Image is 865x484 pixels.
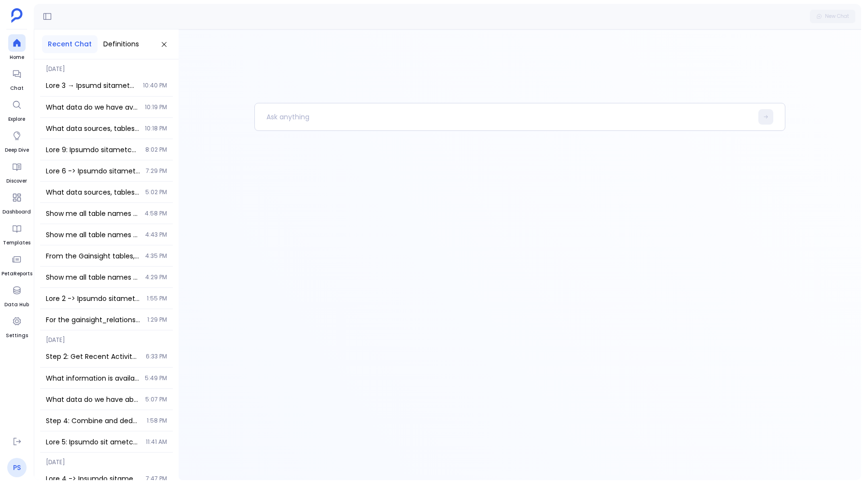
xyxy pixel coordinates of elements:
span: 1:55 PM [147,295,167,302]
span: Step 1 -> Extract comprehensive product usage patterns and feature engagement data with pivot ana... [46,166,140,176]
span: Data Hub [4,301,29,309]
span: From the Gainsight tables, show me which tables have more than 20 columns. For each of these tabl... [46,251,140,261]
span: For the gainsight_relationship_scorecard_history table, I need to know the data fill percentages ... [46,315,141,325]
span: 8:02 PM [145,146,167,154]
span: Step 1 -> Enhance customer data from previous step with comprehensive health scores and indicator... [46,474,140,484]
span: What information is available about stakeholders and engagement scores? Show me tables, columns, ... [46,373,139,383]
span: 1:29 PM [147,316,167,324]
span: Templates [3,239,30,247]
a: Settings [6,313,28,340]
span: Home [8,54,26,61]
span: [DATE] [40,453,173,466]
span: Dashboard [2,208,31,216]
span: Discover [6,177,27,185]
span: Step 7 -> Develop customer segmentation based on health patterns and behavioral characteristics C... [46,294,141,303]
span: 4:29 PM [145,273,167,281]
a: PetaReports [1,251,32,278]
span: Step 2: Get Recent Activity Engagements from last 30 days for key stakeholders identified in Step... [46,352,140,361]
a: Templates [3,220,30,247]
span: Show me all table names and descriptions in the Gainsight data source, specifically focusing on t... [46,209,139,218]
a: Dashboard [2,189,31,216]
span: Explore [8,115,26,123]
span: 10:19 PM [145,103,167,111]
span: 4:43 PM [145,231,167,239]
span: 5:49 PM [145,374,167,382]
span: Settings [6,332,28,340]
span: 7:29 PM [146,167,167,175]
span: Step 1: Extract comprehensive product usage patterns and feature engagement data using Total Feat... [46,145,140,155]
span: 10:18 PM [145,125,167,132]
span: 4:35 PM [145,252,167,260]
button: Definitions [98,35,145,53]
span: 1:58 PM [147,417,167,425]
a: Explore [8,96,26,123]
span: [DATE] [40,59,173,73]
span: [DATE] [40,330,173,344]
span: Deep Dive [5,146,29,154]
span: 4:58 PM [145,210,167,217]
span: Show me all table names and descriptions in the Gainsight data source that have more than 20 colu... [46,230,140,240]
span: What data do we have about Key Stakeholders and Engagement Scores? Show me the tables, columns, a... [46,395,140,404]
a: Discover [6,158,27,185]
span: 11:41 AM [146,438,167,446]
span: 7:47 PM [146,475,167,483]
span: PetaReports [1,270,32,278]
span: What data sources, tables, and key definitions are available for product usage analytics, behavio... [46,124,139,133]
img: petavue logo [11,8,23,23]
a: Data Hub [4,282,29,309]
span: 5:07 PM [145,396,167,403]
a: Home [8,34,26,61]
span: 6:33 PM [146,353,167,360]
span: Step 1: Extract all enterprise customers with comprehensive health details using Customers and Co... [46,437,140,447]
a: PS [7,458,27,477]
span: Step 4: Combine and deduplicate Key Stakeholders with recent engagements from Steps 2 and 3 Union... [46,416,141,426]
a: Chat [8,65,26,92]
span: Chat [8,85,26,92]
button: Recent Chat [42,35,98,53]
span: Step 3 → Create comprehensive behavioral churn risk personas using engagement patterns, relations... [46,81,137,90]
span: 10:40 PM [143,82,167,89]
span: What data do we have available for behavioral analytics? I need information about product usage p... [46,102,139,112]
span: What data sources, tables, and key definitions are available for customer health and churn predic... [46,187,140,197]
a: Deep Dive [5,127,29,154]
span: Show me all table names and descriptions in the Gainsight data source, specifically focusing on t... [46,272,140,282]
span: 5:02 PM [145,188,167,196]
